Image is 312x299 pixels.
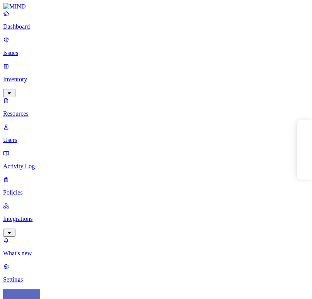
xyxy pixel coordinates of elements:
[3,263,309,283] a: Settings
[3,110,309,117] p: Resources
[3,176,309,196] a: Policies
[3,250,309,257] p: What's new
[3,215,309,222] p: Integrations
[3,237,309,257] a: What's new
[3,23,309,30] p: Dashboard
[3,63,309,96] a: Inventory
[3,36,309,56] a: Issues
[3,276,309,283] p: Settings
[3,202,309,236] a: Integrations
[3,76,309,83] p: Inventory
[3,189,309,196] p: Policies
[3,10,309,30] a: Dashboard
[3,97,309,117] a: Resources
[3,137,309,144] p: Users
[3,3,26,10] img: MIND
[3,3,309,10] a: MIND
[3,150,309,170] a: Activity Log
[3,123,309,144] a: Users
[3,163,309,170] p: Activity Log
[3,50,309,56] p: Issues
